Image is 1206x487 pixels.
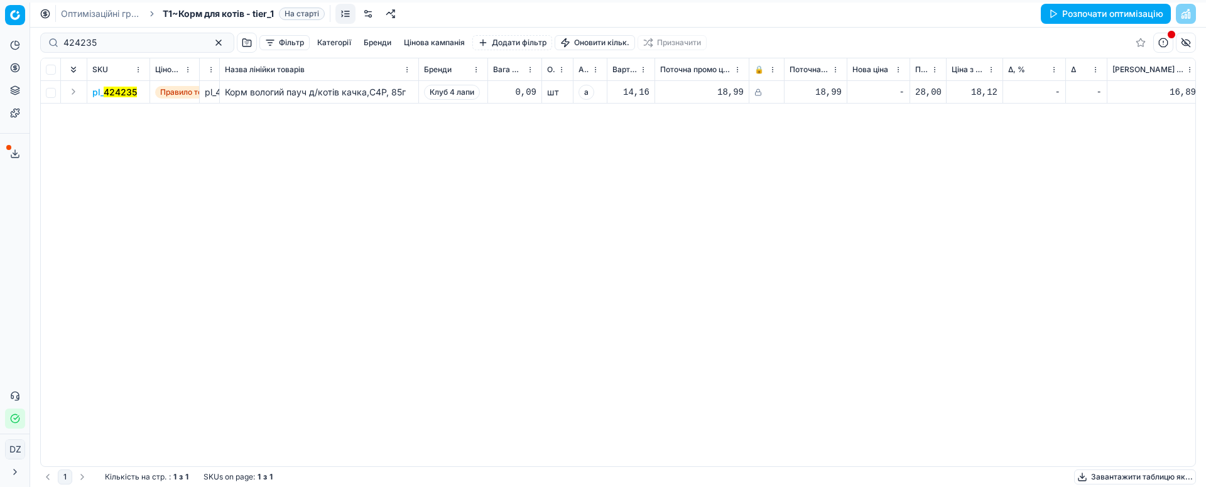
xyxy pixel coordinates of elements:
strong: 1 [185,472,188,482]
span: T1~Корм для котів - tier_1На старті [163,8,325,20]
span: a [579,85,594,100]
strong: з [263,472,267,482]
div: шт [547,86,568,99]
div: - [1071,86,1102,99]
button: Додати фільтр [472,35,552,50]
span: Δ [1071,65,1076,75]
button: Expand all [66,62,81,77]
span: Вага Net [493,65,524,75]
span: Δ, % [1008,65,1025,75]
span: SKUs on page : [204,472,255,482]
span: 🔒 [754,65,764,75]
span: Вартість [612,65,637,75]
span: Одиниці виміру [547,65,555,75]
span: Атрибут товару [579,65,589,75]
button: DZ [5,439,25,459]
span: Ціна з плановою націнкою [952,65,985,75]
span: Правило товари А з [GEOGRAPHIC_DATA] [155,86,320,99]
div: - [852,86,905,99]
button: Завантажити таблицю як... [1074,469,1196,484]
input: Пошук по SKU або назві [63,36,201,49]
span: Клуб 4 лапи [424,85,480,100]
div: Корм вологий пауч д/котів качка,C4P, 85г [225,86,413,99]
span: pl_ [92,86,137,99]
div: - [1008,86,1060,99]
span: Поточна промо ціна [660,65,731,75]
div: : [105,472,188,482]
button: Призначити [638,35,707,50]
button: Go to next page [75,469,90,484]
span: Цінова кампанія [155,65,182,75]
span: На старті [279,8,325,20]
button: Оновити кільк. [555,35,635,50]
button: Go to previous page [40,469,55,484]
span: Нова ціна [852,65,888,75]
span: Кількість на стр. [105,472,166,482]
button: 1 [58,469,72,484]
button: Розпочати оптимізацію [1041,4,1171,24]
nav: pagination [40,469,90,484]
div: 18,99 [660,86,744,99]
span: Планова націнка на категорію [915,65,928,75]
a: Оптимізаційні групи [61,8,141,20]
button: Цінова кампанія [399,35,470,50]
strong: з [179,472,183,482]
nav: breadcrumb [61,8,325,20]
div: 28,00 [915,86,941,99]
div: 18,12 [952,86,997,99]
button: Фільтр [259,35,310,50]
button: Expand [66,84,81,99]
div: pl_424235 [205,86,214,99]
strong: 1 [173,472,177,482]
div: 18,99 [790,86,842,99]
span: Назва лінійки товарів [225,65,305,75]
div: 14,16 [612,86,649,99]
span: [PERSON_NAME] за 7 днів [1112,65,1183,75]
span: Поточна ціна [790,65,829,75]
button: pl_424235 [92,86,137,99]
button: Категорії [312,35,356,50]
div: 0,09 [493,86,536,99]
strong: 1 [258,472,261,482]
span: T1~Корм для котів - tier_1 [163,8,274,20]
strong: 1 [269,472,273,482]
span: DZ [6,440,24,459]
mark: 424235 [104,87,137,97]
span: SKU [92,65,108,75]
span: Бренди [424,65,452,75]
div: 16,89 [1112,86,1196,99]
button: Бренди [359,35,396,50]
